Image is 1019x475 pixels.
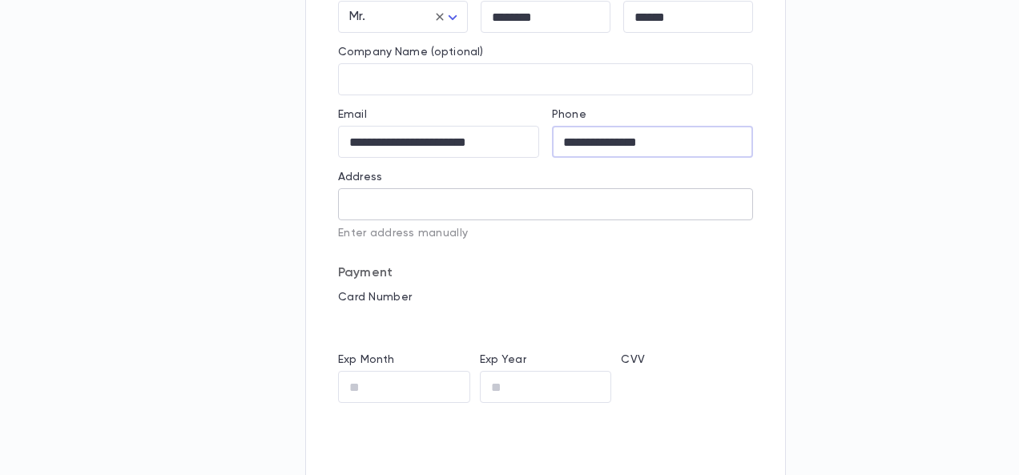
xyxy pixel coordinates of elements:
div: Mr. [338,2,468,33]
p: Enter address manually [338,227,753,240]
span: Mr. [349,10,365,23]
p: CVV [621,353,753,366]
label: Address [338,171,382,183]
p: Card Number [338,291,753,304]
label: Company Name (optional) [338,46,483,58]
p: Payment [338,265,753,281]
iframe: cvv [621,371,753,403]
label: Email [338,108,367,121]
label: Exp Month [338,353,394,366]
label: Phone [552,108,586,121]
label: Exp Year [480,353,526,366]
iframe: card [338,308,753,340]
